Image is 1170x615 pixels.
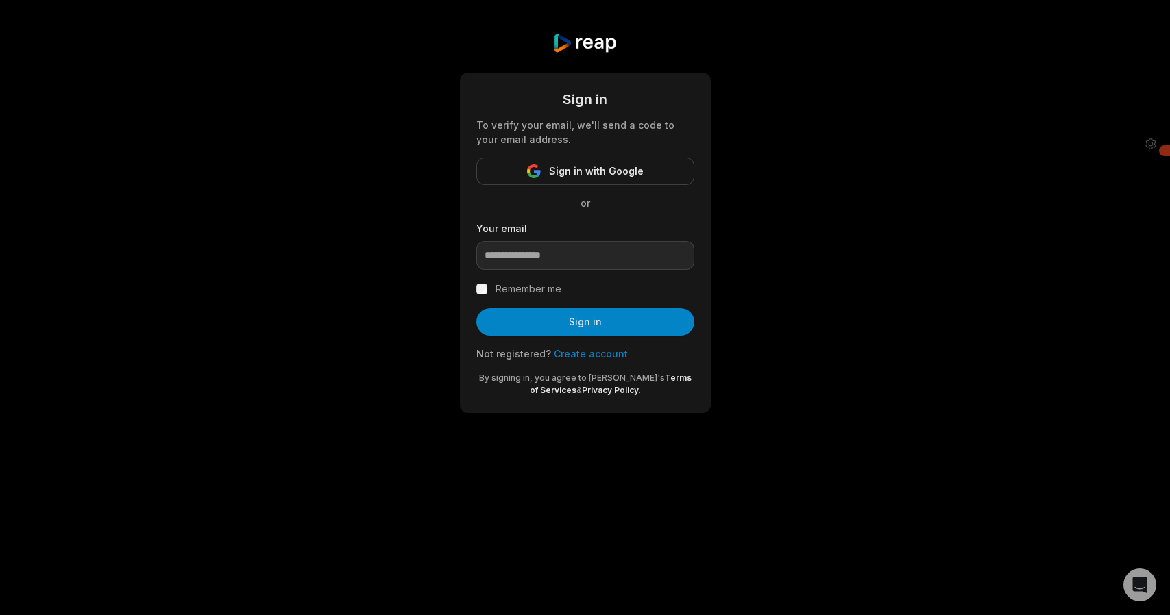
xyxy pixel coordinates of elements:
span: & [576,385,582,395]
span: . [639,385,641,395]
a: Create account [554,348,628,360]
div: Open Intercom Messenger [1123,568,1156,601]
button: Sign in [476,308,694,336]
div: Sign in [476,89,694,110]
span: Not registered? [476,348,551,360]
span: By signing in, you agree to [PERSON_NAME]'s [479,373,665,383]
span: or [570,196,601,210]
a: Terms of Services [530,373,692,395]
span: Sign in with Google [549,163,644,179]
a: Privacy Policy [582,385,639,395]
label: Remember me [496,281,561,297]
label: Your email [476,221,694,236]
div: To verify your email, we'll send a code to your email address. [476,118,694,147]
button: Sign in with Google [476,158,694,185]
